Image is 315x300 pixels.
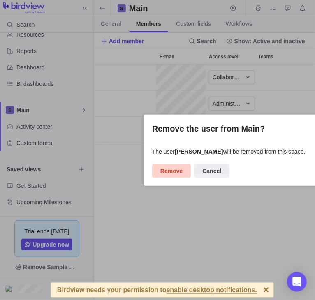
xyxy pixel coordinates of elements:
span: Cancel [202,166,221,176]
span: Cancel [194,164,229,178]
div: Open Intercom Messenger [287,272,307,292]
div: Birdview needs your permission to [57,283,257,297]
b: [PERSON_NAME] [175,148,223,155]
span: Remove [152,164,191,178]
span: Remove [160,166,183,176]
span: enable desktop notifications. [167,287,257,294]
